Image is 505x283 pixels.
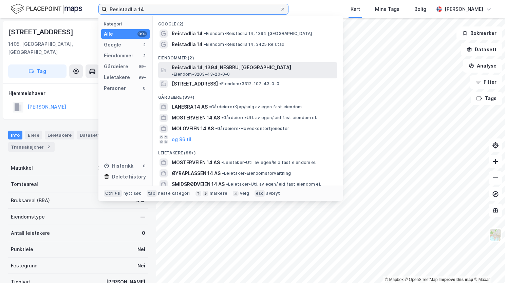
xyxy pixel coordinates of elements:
[142,86,147,91] div: 0
[222,171,291,176] span: Leietaker • Eiendomsforvaltning
[172,72,230,77] span: Eiendom • 3203-43-20-0-0
[222,171,224,176] span: •
[172,40,203,49] span: Reistadlia 14
[385,277,404,282] a: Mapbox
[172,63,291,72] span: Reistadlia 14, 1394, NESBRU, [GEOGRAPHIC_DATA]
[104,84,126,92] div: Personer
[11,196,50,205] div: Bruksareal (BRA)
[204,42,284,47] span: Eiendom • Reistadlia 14, 3425 Reistad
[11,3,82,15] img: logo.f888ab2527a4732fd821a326f86c7f29.svg
[172,169,221,177] span: ØYRAPLASSEN 14 AS
[204,42,206,47] span: •
[11,262,37,270] div: Festegrunn
[97,164,145,172] div: 3207-123-920-0-0
[104,52,133,60] div: Eiendommer
[25,131,42,139] div: Eiere
[470,75,502,89] button: Filter
[104,73,130,81] div: Leietakere
[463,59,502,73] button: Analyse
[219,81,221,86] span: •
[471,92,502,105] button: Tags
[104,21,150,26] div: Kategori
[172,158,220,167] span: MOSTERVEIEN 14 AS
[210,191,227,196] div: markere
[221,115,317,120] span: Gårdeiere • Utl. av egen/leid fast eiendom el.
[489,228,502,241] img: Z
[104,41,121,49] div: Google
[8,89,148,97] div: Hjemmelshaver
[226,182,228,187] span: •
[172,135,191,144] button: og 96 til
[107,4,280,14] input: Søk på adresse, matrikkel, gårdeiere, leietakere eller personer
[266,191,280,196] div: avbryt
[45,131,74,139] div: Leietakere
[8,142,55,152] div: Transaksjoner
[8,40,105,56] div: 1405, [GEOGRAPHIC_DATA], [GEOGRAPHIC_DATA]
[153,145,343,157] div: Leietakere (99+)
[8,131,22,139] div: Info
[11,164,33,172] div: Matrikkel
[471,250,505,283] iframe: Chat Widget
[153,89,343,101] div: Gårdeiere (99+)
[172,114,220,122] span: MOSTERVEIEN 14 AS
[142,163,147,169] div: 0
[137,262,145,270] div: Nei
[142,42,147,48] div: 2
[226,182,321,187] span: Leietaker • Utl. av egen/leid fast eiendom el.
[375,5,399,13] div: Mine Tags
[172,180,225,188] span: SMIDSRØDVEIEN 14 AS
[461,43,502,56] button: Datasett
[172,103,208,111] span: LANESRA 14 AS
[77,131,102,139] div: Datasett
[172,30,203,38] span: Reistadlia 14
[153,50,343,62] div: Eiendommer (2)
[137,64,147,69] div: 99+
[8,26,75,37] div: [STREET_ADDRESS]
[104,62,128,71] div: Gårdeiere
[405,277,438,282] a: OpenStreetMap
[219,81,279,87] span: Eiendom • 3312-107-43-0-0
[439,277,473,282] a: Improve this map
[11,229,50,237] div: Antall leietakere
[172,80,218,88] span: [STREET_ADDRESS]
[221,115,223,120] span: •
[142,53,147,58] div: 2
[204,31,312,36] span: Eiendom • Reistadlia 14, 1394 [GEOGRAPHIC_DATA]
[209,104,211,109] span: •
[445,5,483,13] div: [PERSON_NAME]
[104,162,133,170] div: Historikk
[147,190,157,197] div: tab
[172,72,174,77] span: •
[153,16,343,28] div: Google (2)
[240,191,249,196] div: velg
[124,191,142,196] div: nytt søk
[112,173,146,181] div: Delete history
[11,245,33,253] div: Punktleie
[104,30,113,38] div: Alle
[104,190,122,197] div: Ctrl + k
[141,213,145,221] div: —
[11,180,38,188] div: Tomteareal
[221,160,316,165] span: Leietaker • Utl. av egen/leid fast eiendom el.
[137,31,147,37] div: 99+
[137,245,145,253] div: Nei
[255,190,265,197] div: esc
[221,160,223,165] span: •
[158,191,190,196] div: neste kategori
[204,31,206,36] span: •
[215,126,289,131] span: Gårdeiere • Hovedkontortjenester
[137,75,147,80] div: 99+
[209,104,302,110] span: Gårdeiere • Kjøp/salg av egen fast eiendom
[8,64,67,78] button: Tag
[456,26,502,40] button: Bokmerker
[172,125,214,133] span: MOLOVEIEN 14 AS
[414,5,426,13] div: Bolig
[351,5,360,13] div: Kart
[11,213,45,221] div: Eiendomstype
[45,144,52,150] div: 2
[142,229,145,237] div: 0
[215,126,217,131] span: •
